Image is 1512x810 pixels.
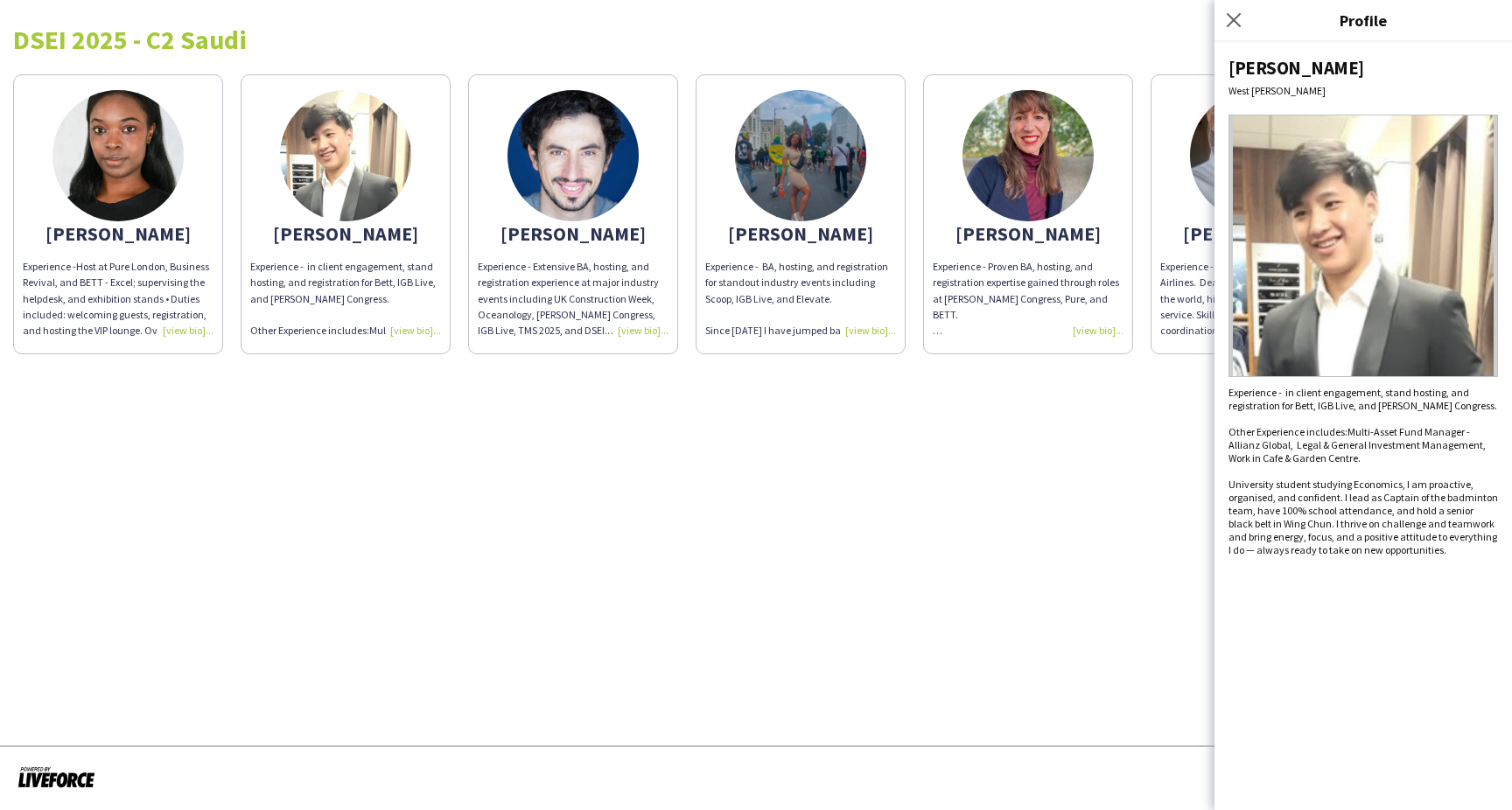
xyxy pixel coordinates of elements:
[23,259,213,339] div: Experience -
[705,259,896,339] div: Experience - BA, hosting, and registration for standout industry events including Scoop, IGB Live...
[933,226,1123,241] div: [PERSON_NAME]
[705,324,896,448] span: Since [DATE] I have jumped back into promo and exhibition work, after doing it years ago on a ful...
[1160,226,1351,241] div: [PERSON_NAME]
[1228,115,1498,377] img: Crew avatar or photo
[962,90,1094,221] img: thumb-608349f78940d.jpeg
[52,90,184,221] img: thumb-6182721904ebf.jpg
[250,226,441,241] div: [PERSON_NAME]
[1228,386,1498,556] div: Experience - in client engagement, stand hosting, and registration for Bett, IGB Live, and [PERSO...
[1228,56,1498,80] div: [PERSON_NAME]
[1228,425,1498,556] div: Other Experience includes:Multi-Asset Fund Manager - Allianz Global, Legal & General Investment M...
[1190,90,1321,221] img: thumb-663393f93dd6e.jpeg
[250,323,441,339] div: Other Experience includes:Multi-Asset Fund Manager - Allianz Global, Legal & General Investment M...
[1160,259,1351,339] div: Experience - Cabin Crew at Virgin Atlantic Airlines. Dealing with people from all over the world,...
[478,226,668,241] div: [PERSON_NAME]
[23,260,209,384] span: Host at Pure London, Business Revival, and BETT - Excel; supervising the helpdesk, and exhibition...
[478,259,668,339] div: Experience - Extensive BA, hosting, and registration experience at major industry events includin...
[933,259,1123,339] div: Experience - Proven BA, hosting, and registration expertise gained through roles at [PERSON_NAME]...
[1228,478,1498,556] span: University student studying Economics, I am proactive, organised, and confident. I lead as Captai...
[735,90,866,221] img: thumb-68483dc94be7e.jpeg
[1214,9,1512,31] h3: Profile
[250,259,441,339] div: Experience - in client engagement, stand hosting, and registration for Bett, IGB Live, and [PERSO...
[13,26,1499,52] div: DSEI 2025 - C2 Saudi
[1228,84,1498,97] div: West [PERSON_NAME]
[17,765,95,789] img: Powered by Liveforce
[280,90,411,221] img: thumb-680cb8a8d121b.jpg
[705,226,896,241] div: [PERSON_NAME]
[23,226,213,241] div: [PERSON_NAME]
[507,90,639,221] img: thumb-63400660e4c07.jpg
